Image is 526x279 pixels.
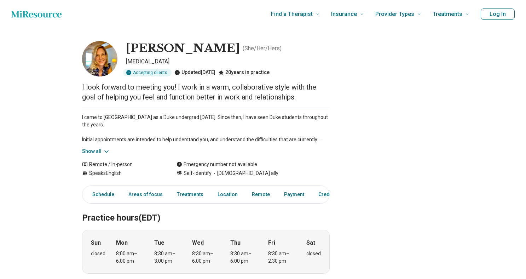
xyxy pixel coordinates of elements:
[331,9,357,19] span: Insurance
[173,187,208,202] a: Treatments
[154,239,164,247] strong: Tue
[126,57,330,66] p: [MEDICAL_DATA]
[82,82,330,102] p: I look forward to meeting you! I work in a warm, collaborative style with the goal of helping you...
[174,69,215,76] div: Updated [DATE]
[84,187,119,202] a: Schedule
[82,195,330,224] h2: Practice hours (EDT)
[82,170,162,177] div: Speaks English
[375,9,414,19] span: Provider Types
[212,170,278,177] span: [DEMOGRAPHIC_DATA] ally
[481,8,515,20] button: Log In
[306,250,321,257] div: closed
[82,41,117,76] img: Alexandra Powell, Psychiatrist
[192,239,204,247] strong: Wed
[271,9,313,19] span: Find a Therapist
[243,44,282,53] p: ( She/Her/Hers )
[82,161,162,168] div: Remote / In-person
[124,187,167,202] a: Areas of focus
[230,239,241,247] strong: Thu
[218,69,270,76] div: 20 years in practice
[314,187,349,202] a: Credentials
[268,239,275,247] strong: Fri
[184,170,212,177] span: Self-identify
[123,69,172,76] div: Accepting clients
[82,148,110,155] button: Show all
[126,41,240,56] h1: [PERSON_NAME]
[306,239,315,247] strong: Sat
[248,187,274,202] a: Remote
[154,250,181,265] div: 8:30 am – 3:00 pm
[91,250,105,257] div: closed
[82,230,330,274] div: When does the program meet?
[116,239,128,247] strong: Mon
[230,250,258,265] div: 8:30 am – 6:00 pm
[433,9,462,19] span: Treatments
[91,239,101,247] strong: Sun
[177,161,257,168] div: Emergency number not available
[213,187,242,202] a: Location
[116,250,143,265] div: 8:00 am – 6:00 pm
[11,7,62,21] a: Home page
[268,250,295,265] div: 8:30 am – 2:30 pm
[82,114,330,143] p: I came to [GEOGRAPHIC_DATA] as a Duke undergrad [DATE]. Since then, I have seen Duke students thr...
[280,187,308,202] a: Payment
[192,250,219,265] div: 8:30 am – 6:00 pm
